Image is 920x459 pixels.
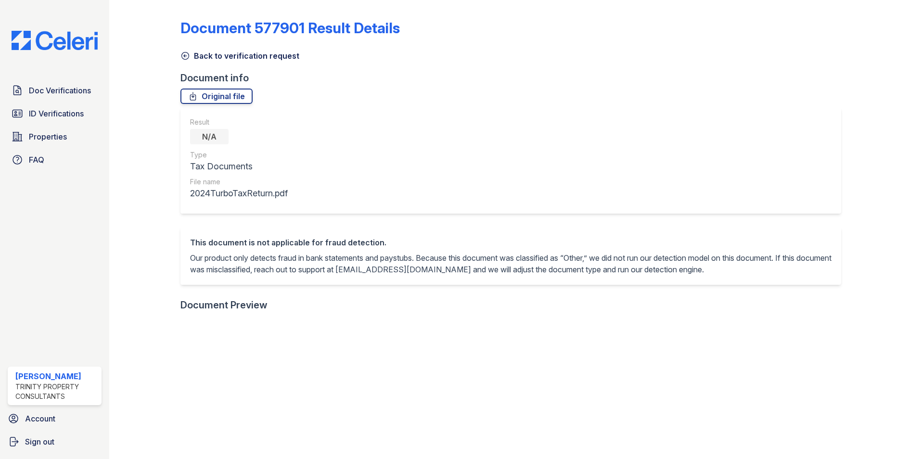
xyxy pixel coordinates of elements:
div: N/A [190,129,229,144]
div: Document Preview [180,298,268,312]
div: [PERSON_NAME] [15,370,98,382]
a: FAQ [8,150,102,169]
div: Type [190,150,288,160]
div: This document is not applicable for fraud detection. [190,237,831,248]
a: ID Verifications [8,104,102,123]
p: Our product only detects fraud in bank statements and paystubs. Because this document was classif... [190,252,831,275]
img: CE_Logo_Blue-a8612792a0a2168367f1c8372b55b34899dd931a85d93a1a3d3e32e68fde9ad4.png [4,31,105,50]
span: Doc Verifications [29,85,91,96]
a: Document 577901 Result Details [180,19,400,37]
a: Sign out [4,432,105,451]
div: Result [190,117,288,127]
iframe: chat widget [880,421,910,449]
div: File name [190,177,288,187]
span: FAQ [29,154,44,166]
a: Doc Verifications [8,81,102,100]
span: Sign out [25,436,54,447]
a: Original file [180,89,253,104]
div: 2024TurboTaxReturn.pdf [190,187,288,200]
a: Properties [8,127,102,146]
a: Back to verification request [180,50,299,62]
span: Account [25,413,55,424]
div: Tax Documents [190,160,288,173]
a: Account [4,409,105,428]
div: Trinity Property Consultants [15,382,98,401]
span: Properties [29,131,67,142]
div: Document info [180,71,849,85]
span: ID Verifications [29,108,84,119]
